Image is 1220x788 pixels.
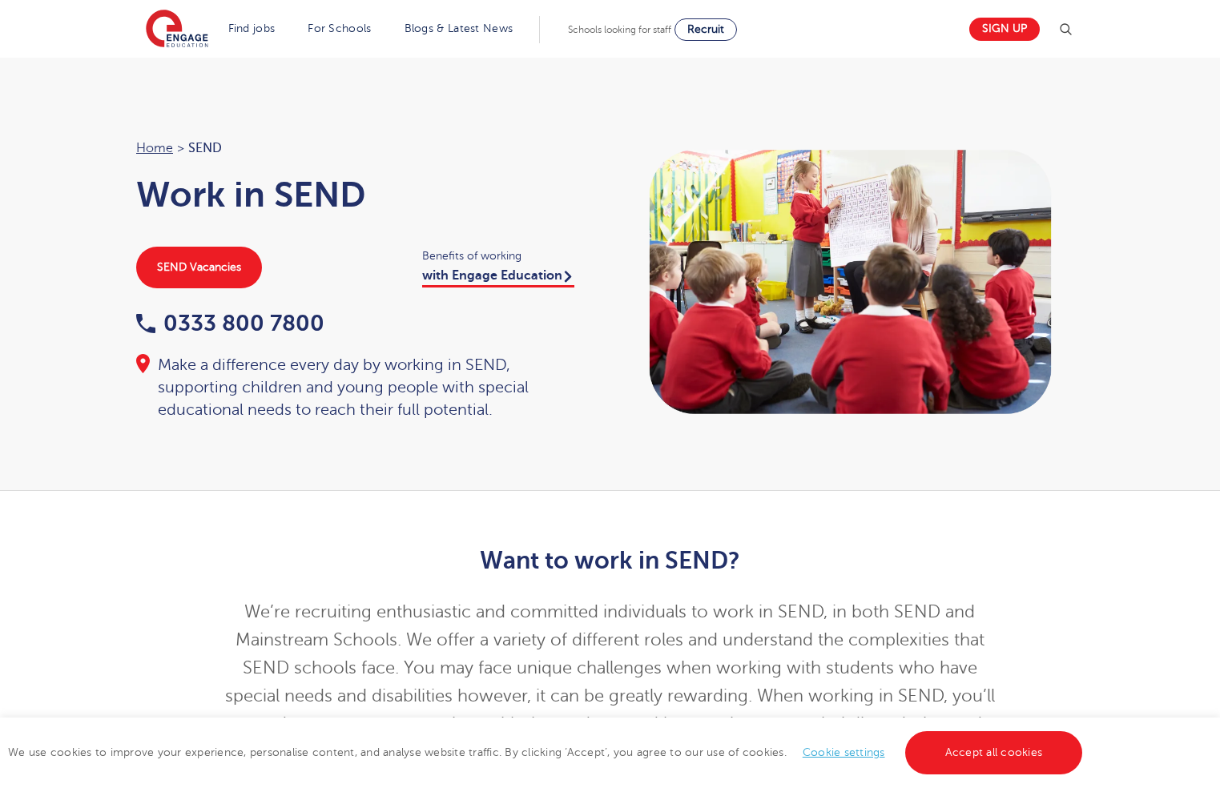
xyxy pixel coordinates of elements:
[422,247,594,265] span: Benefits of working
[225,602,995,762] span: We’re recruiting enthusiastic and committed individuals to work in SEND, in both SEND and Mainstr...
[136,311,324,336] a: 0333 800 7800
[674,18,737,41] a: Recruit
[905,731,1083,774] a: Accept all cookies
[803,746,885,758] a: Cookie settings
[217,547,1003,574] h2: Want to work in SEND?
[136,138,594,159] nav: breadcrumb
[422,268,574,287] a: with Engage Education
[8,746,1086,758] span: We use cookies to improve your experience, personalise content, and analyse website traffic. By c...
[146,10,208,50] img: Engage Education
[188,138,222,159] span: SEND
[136,141,173,155] a: Home
[308,22,371,34] a: For Schools
[228,22,276,34] a: Find jobs
[136,175,594,215] h1: Work in SEND
[136,354,594,421] div: Make a difference every day by working in SEND, supporting children and young people with special...
[177,141,184,155] span: >
[969,18,1040,41] a: Sign up
[136,247,262,288] a: SEND Vacancies
[687,23,724,35] span: Recruit
[568,24,671,35] span: Schools looking for staff
[405,22,513,34] a: Blogs & Latest News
